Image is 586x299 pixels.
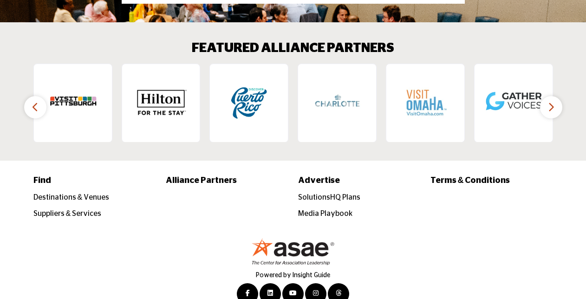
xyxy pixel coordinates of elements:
a: Suppliers & Services [33,210,102,217]
a: Advertise [298,175,421,187]
img: Gather Voices [486,75,541,131]
img: Visit Omaha [397,75,453,131]
a: Find [33,175,156,187]
img: Visit Charlotte [309,75,365,131]
a: Media Playbook [298,210,352,217]
a: Powered by Insight Guide [256,272,330,279]
img: Hilton Worldwide, Inc. [133,75,189,131]
a: Alliance Partners [166,175,288,187]
a: Destinations & Venues [33,194,110,201]
img: Visit Pittsburgh [45,75,101,131]
a: Terms & Conditions [430,175,553,187]
h2: FEATURED ALLIANCE PARTNERS [192,41,394,57]
img: No Site Logo [251,238,335,265]
a: SolutionsHQ Plans [298,194,360,201]
img: Discover Puerto Rico [221,75,277,131]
